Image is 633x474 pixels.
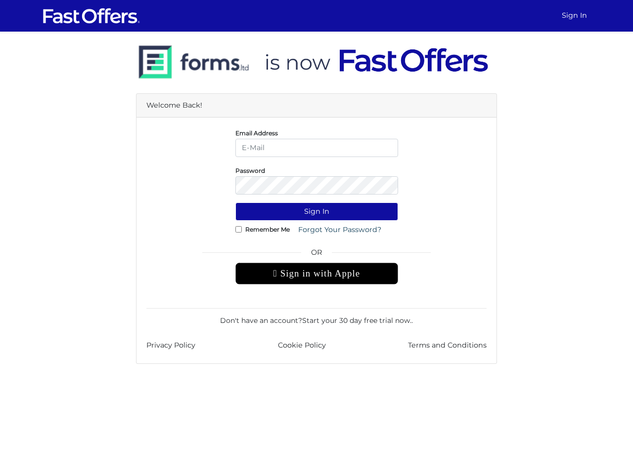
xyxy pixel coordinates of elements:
button: Sign In [235,202,398,221]
label: Email Address [235,132,278,134]
div: Sign in with Apple [235,263,398,284]
a: Cookie Policy [278,340,326,351]
a: Terms and Conditions [408,340,487,351]
div: Don't have an account? . [146,308,487,326]
span: OR [235,247,398,263]
div: Welcome Back! [136,94,497,118]
input: E-Mail [235,139,398,157]
label: Remember Me [245,228,290,231]
a: Start your 30 day free trial now. [302,316,411,325]
a: Forgot Your Password? [292,221,388,239]
a: Sign In [558,6,591,25]
label: Password [235,169,265,172]
a: Privacy Policy [146,340,195,351]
